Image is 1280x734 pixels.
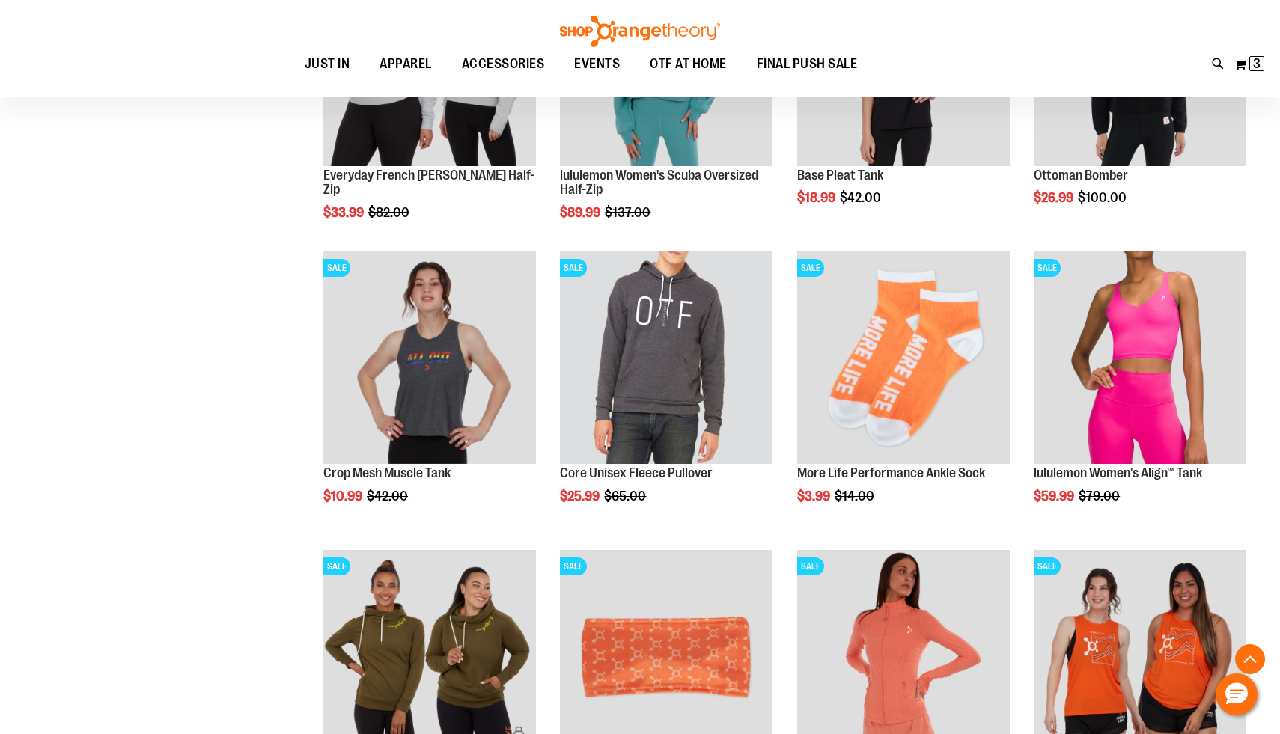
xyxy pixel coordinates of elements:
button: Hello, have a question? Let’s chat. [1216,673,1258,715]
a: Product image for Crop Mesh Muscle TankSALE [323,251,536,466]
span: $89.99 [560,205,603,220]
span: SALE [323,557,350,575]
span: $59.99 [1034,489,1076,504]
a: Product image for Core Unisex Fleece PulloverSALE [560,251,772,466]
a: lululemon Women's Scuba Oversized Half-Zip [560,168,758,198]
span: SALE [560,557,587,575]
span: SALE [560,259,587,277]
a: JUST IN [290,47,365,82]
a: Everyday French [PERSON_NAME] Half-Zip [323,168,534,198]
span: $25.99 [560,489,602,504]
a: lululemon Women's Align™ Tank [1034,465,1202,480]
span: $10.99 [323,489,365,504]
span: SALE [1034,259,1061,277]
span: $33.99 [323,205,366,220]
a: EVENTS [559,47,635,82]
img: Product image for More Life Performance Ankle Sock [797,251,1010,464]
img: Product image for Crop Mesh Muscle Tank [323,251,536,464]
span: $82.00 [368,205,412,220]
span: ACCESSORIES [462,47,545,81]
img: Product image for Core Unisex Fleece Pullover [560,251,772,464]
a: Crop Mesh Muscle Tank [323,465,451,480]
a: Product image for lululemon Womens Align TankSALE [1034,251,1246,466]
span: OTF AT HOME [650,47,727,81]
a: APPAREL [365,47,447,82]
a: Product image for More Life Performance Ankle SockSALE [797,251,1010,466]
span: APPAREL [380,47,432,81]
span: $3.99 [797,489,832,504]
span: SALE [797,557,824,575]
div: product [552,244,780,542]
div: product [790,244,1017,542]
a: OTF AT HOME [635,47,742,82]
a: Ottoman Bomber [1034,168,1128,183]
span: $100.00 [1078,190,1129,205]
span: SALE [1034,557,1061,575]
span: JUST IN [305,47,350,81]
img: Shop Orangetheory [558,16,722,47]
span: $14.00 [835,489,877,504]
span: $79.00 [1079,489,1122,504]
span: $65.00 [604,489,648,504]
div: product [1026,244,1254,542]
span: $42.00 [367,489,410,504]
a: Base Pleat Tank [797,168,883,183]
span: 3 [1253,56,1261,71]
span: FINAL PUSH SALE [757,47,858,81]
span: $137.00 [605,205,653,220]
span: SALE [797,259,824,277]
span: $26.99 [1034,190,1076,205]
span: $42.00 [840,190,883,205]
a: Core Unisex Fleece Pullover [560,465,713,480]
span: $18.99 [797,190,838,205]
a: FINAL PUSH SALE [742,47,873,81]
span: EVENTS [574,47,620,81]
div: product [316,244,543,542]
a: More Life Performance Ankle Sock [797,465,985,480]
a: ACCESSORIES [447,47,560,82]
button: Back To Top [1235,644,1265,674]
span: SALE [323,259,350,277]
img: Product image for lululemon Womens Align Tank [1034,251,1246,464]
